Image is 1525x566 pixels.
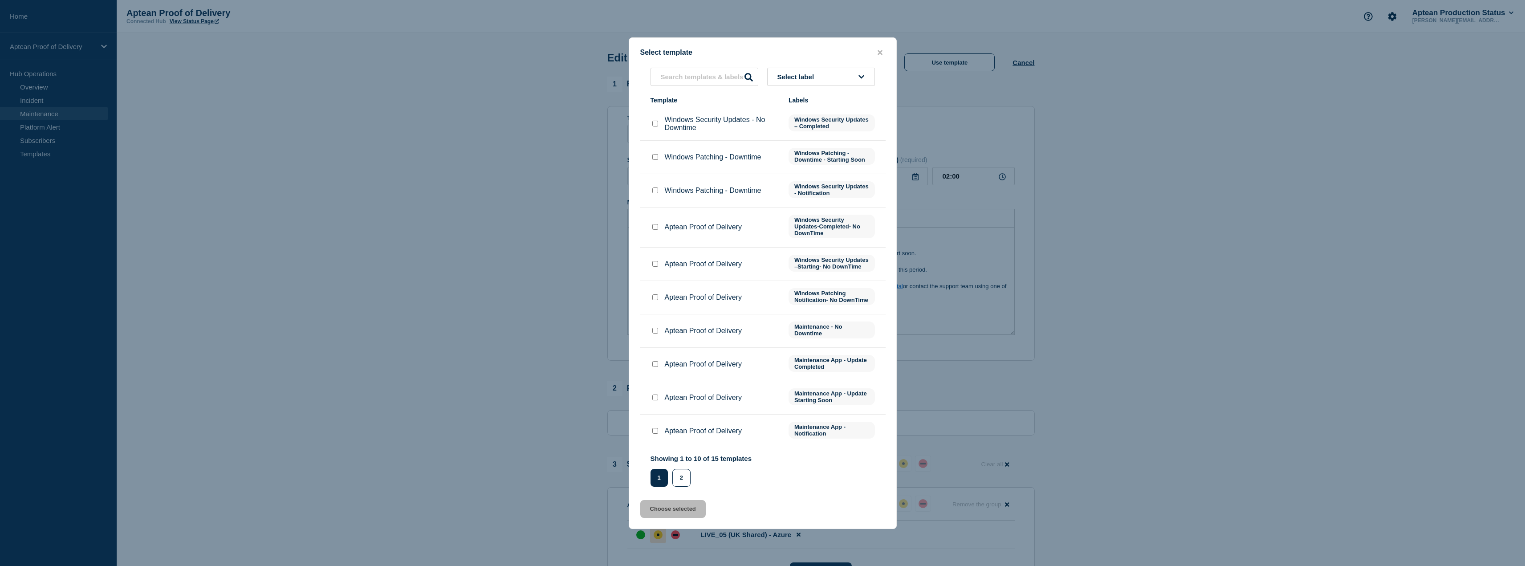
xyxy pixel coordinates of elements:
[652,121,658,126] input: Windows Security Updates - No Downtime checkbox
[652,224,658,230] input: Aptean Proof of Delivery checkbox
[665,327,742,335] p: Aptean Proof of Delivery
[651,469,668,487] button: 1
[875,49,885,57] button: close button
[651,68,758,86] input: Search templates & labels
[665,394,742,402] p: Aptean Proof of Delivery
[789,114,875,131] span: Windows Security Updates – Completed
[789,148,875,165] span: Windows Patching - Downtime - Starting Soon
[665,427,742,435] p: Aptean Proof of Delivery
[665,187,761,195] p: Windows Patching - Downtime
[652,328,658,334] input: Aptean Proof of Delivery checkbox
[665,260,742,268] p: Aptean Proof of Delivery
[789,97,875,104] div: Labels
[789,255,875,272] span: Windows Security Updates –Starting- No DownTime
[665,360,742,368] p: Aptean Proof of Delivery
[652,428,658,434] input: Aptean Proof of Delivery checkbox
[652,261,658,267] input: Aptean Proof of Delivery checkbox
[651,97,780,104] div: Template
[652,361,658,367] input: Aptean Proof of Delivery checkbox
[651,455,752,462] p: Showing 1 to 10 of 15 templates
[789,215,875,238] span: Windows Security Updates-Completed- No DownTime
[665,293,742,301] p: Aptean Proof of Delivery
[629,49,896,57] div: Select template
[672,469,691,487] button: 2
[665,116,780,132] p: Windows Security Updates - No Downtime
[665,153,761,161] p: Windows Patching - Downtime
[652,187,658,193] input: Windows Patching - Downtime checkbox
[777,73,818,81] span: Select label
[789,288,875,305] span: Windows Patching Notification- No DownTime
[652,395,658,400] input: Aptean Proof of Delivery checkbox
[789,422,875,439] span: Maintenance App - Notification
[789,181,875,198] span: Windows Security Updates - Notification
[767,68,875,86] button: Select label
[652,294,658,300] input: Aptean Proof of Delivery checkbox
[789,355,875,372] span: Maintenance App - Update Completed
[652,154,658,160] input: Windows Patching - Downtime checkbox
[789,388,875,405] span: Maintenance App - Update Starting Soon
[640,500,706,518] button: Choose selected
[665,223,742,231] p: Aptean Proof of Delivery
[789,322,875,338] span: Maintenance - No Downtime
